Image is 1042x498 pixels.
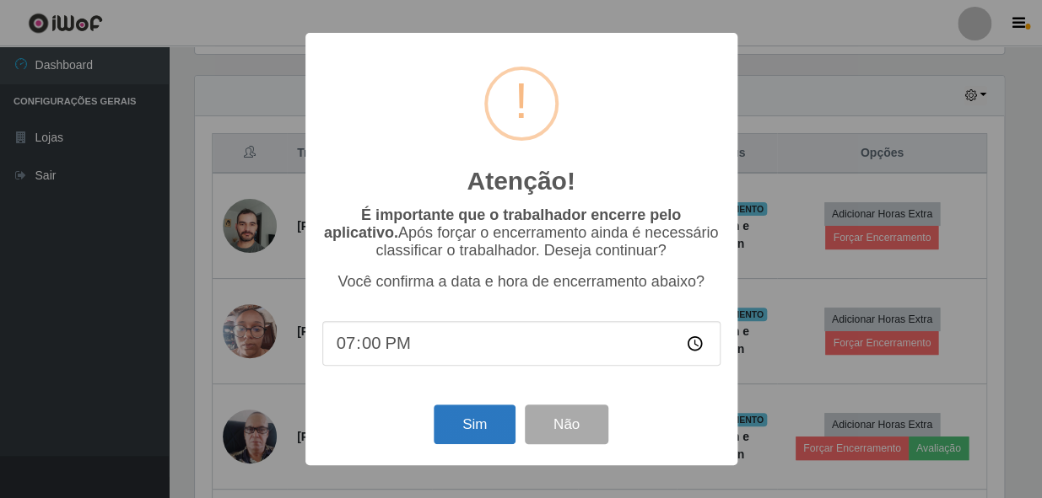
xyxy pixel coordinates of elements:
[467,166,575,196] h2: Atenção!
[324,206,681,241] b: É importante que o trabalhador encerre pelo aplicativo.
[525,404,608,444] button: Não
[322,206,721,260] p: Após forçar o encerramento ainda é necessário classificar o trabalhador. Deseja continuar?
[434,404,516,444] button: Sim
[322,273,721,291] p: Você confirma a data e hora de encerramento abaixo?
